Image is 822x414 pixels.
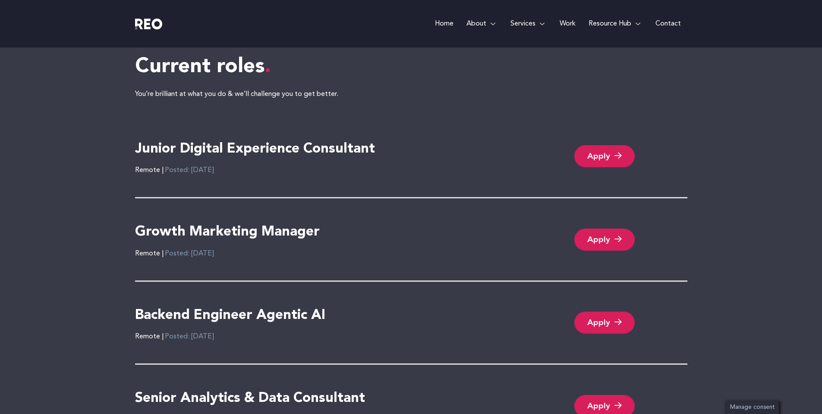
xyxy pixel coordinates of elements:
h4: Senior Analytics & Data Consultant [135,390,365,408]
p: You’re brilliant at what you do & we’ll challenge you to get better. [135,89,687,100]
span: Posted: [DATE] [164,250,214,257]
h4: Backend Engineer Agentic AI [135,307,325,325]
a: Backend Engineer Agentic AI [135,303,325,332]
a: Growth Marketing Manager [135,220,320,248]
div: Remote | [135,248,214,259]
h4: Growth Marketing Manager [135,223,320,242]
span: Manage consent [730,404,775,410]
a: Apply [574,229,635,251]
span: Current roles [135,57,271,77]
a: Apply [574,312,635,334]
a: Junior Digital Experience Consultant [135,137,375,166]
a: Apply [574,145,635,167]
div: Remote | [135,165,214,175]
span: Posted: [DATE] [164,167,214,174]
div: Remote | [135,331,214,342]
span: Posted: [DATE] [164,333,214,340]
h4: Junior Digital Experience Consultant [135,140,375,159]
